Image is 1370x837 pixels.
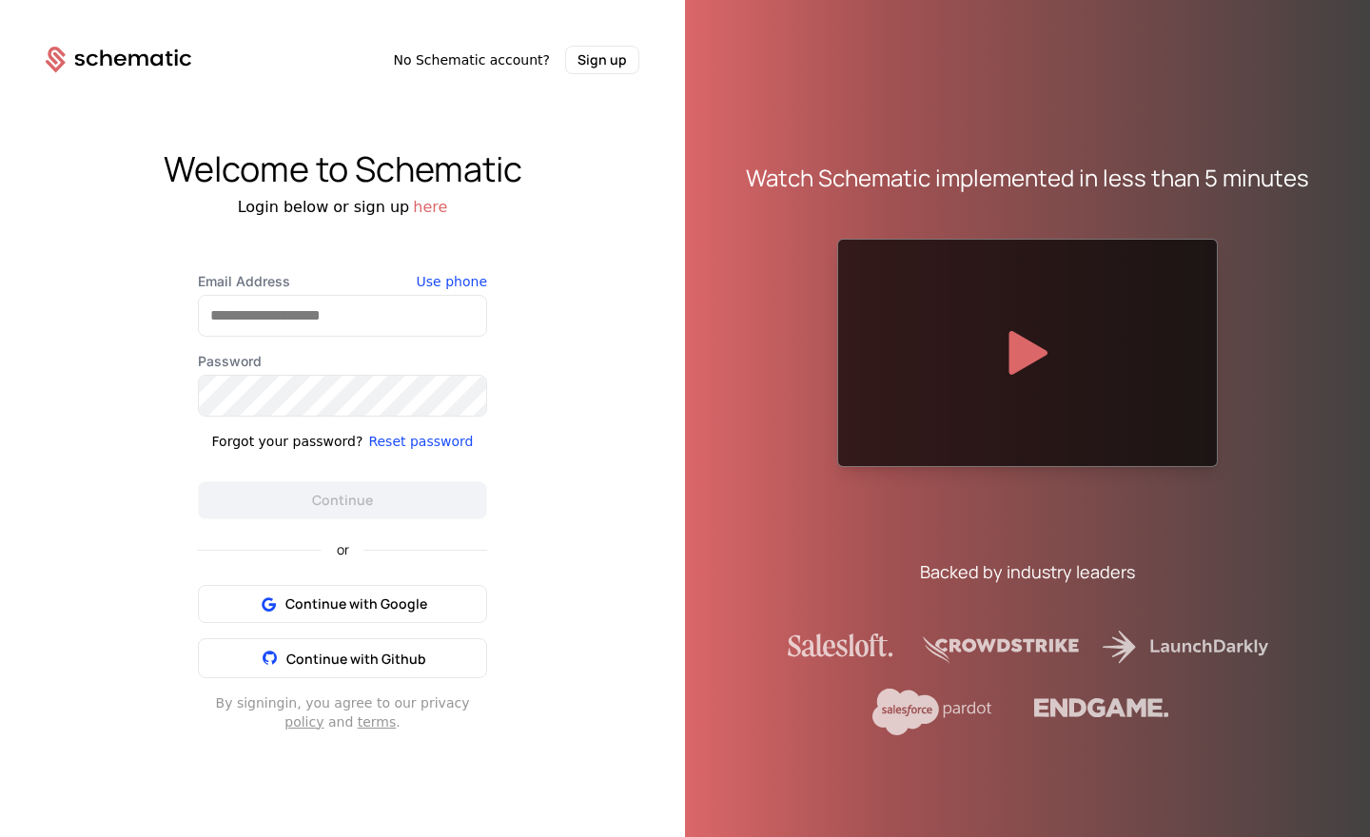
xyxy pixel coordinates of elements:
span: Continue with Github [286,650,426,668]
button: Use phone [417,272,487,291]
div: Forgot your password? [212,432,363,451]
button: Continue [198,481,487,519]
label: Password [198,352,487,371]
span: No Schematic account? [393,50,550,69]
button: Sign up [565,46,639,74]
span: Continue with Google [285,594,427,613]
label: Email Address [198,272,487,291]
span: or [322,543,364,556]
div: Backed by industry leaders [920,558,1135,585]
a: policy [284,714,323,730]
button: Continue with Google [198,585,487,623]
button: here [413,196,447,219]
div: Watch Schematic implemented in less than 5 minutes [746,163,1309,193]
a: terms [358,714,397,730]
button: Continue with Github [198,638,487,678]
div: By signing in , you agree to our privacy and . [198,693,487,731]
button: Reset password [368,432,473,451]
